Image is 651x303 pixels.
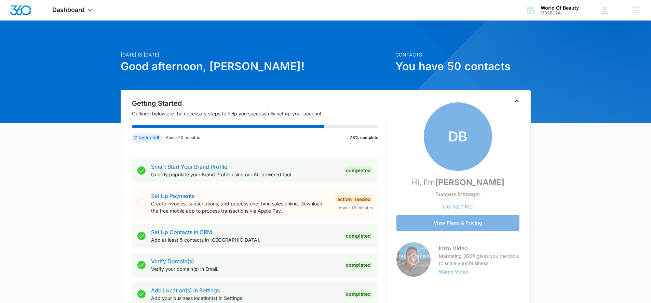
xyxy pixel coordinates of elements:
p: 78% complete [350,135,378,141]
img: Intro Video [396,242,431,277]
div: Completed [344,261,373,269]
span: DB [424,102,492,171]
p: [DATE] is [DATE] [121,51,391,58]
div: account name [541,5,579,11]
p: About 20 minutes [166,135,200,141]
div: Action Needed [335,195,373,203]
p: Add at least 5 contacts in [GEOGRAPHIC_DATA]. [151,236,338,243]
a: Add Location(s) in Settings [151,287,220,294]
p: Create invoices, subscriptions, and process one-time sales online. Download the free mobile app t... [151,200,330,214]
h1: Good afternoon, [PERSON_NAME]! [121,58,391,75]
a: Verify Domain(s) [151,258,194,265]
div: 2 tasks left [132,134,162,142]
a: Set Up Payments [151,192,194,199]
p: Contacts [395,51,531,58]
button: View Plans & Pricing [396,215,519,231]
span: About 15 minutes [339,205,373,211]
p: Hi, I'm [411,176,504,189]
strong: [PERSON_NAME] [435,177,504,187]
a: Set Up Contacts in CRM [151,229,212,236]
p: Add your business location(s) in Settings. [151,294,338,302]
div: Completed [344,166,373,175]
p: Marketing 360® gives you the tools to scale your business. [439,252,519,267]
h2: Getting Started [132,98,387,109]
span: Dashboard [52,6,84,13]
p: Outlined below are the necessary steps to help you successfully set up your account. [132,110,387,117]
div: Completed [344,290,373,298]
button: Toggle Collapse [513,97,521,105]
p: Success Manager [435,190,480,198]
p: Verify your domain(s) in Email. [151,265,338,273]
h1: You have 50 contacts [395,58,531,75]
h3: Intro Video [439,244,519,252]
div: account id [541,11,579,15]
button: Contact Me [436,198,479,215]
p: Quickly populate your Brand Profile using our AI-powered tool. [151,171,338,178]
button: Watch Video [439,269,469,274]
div: Completed [344,232,373,240]
a: Smart Start Your Brand Profile [151,163,227,170]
